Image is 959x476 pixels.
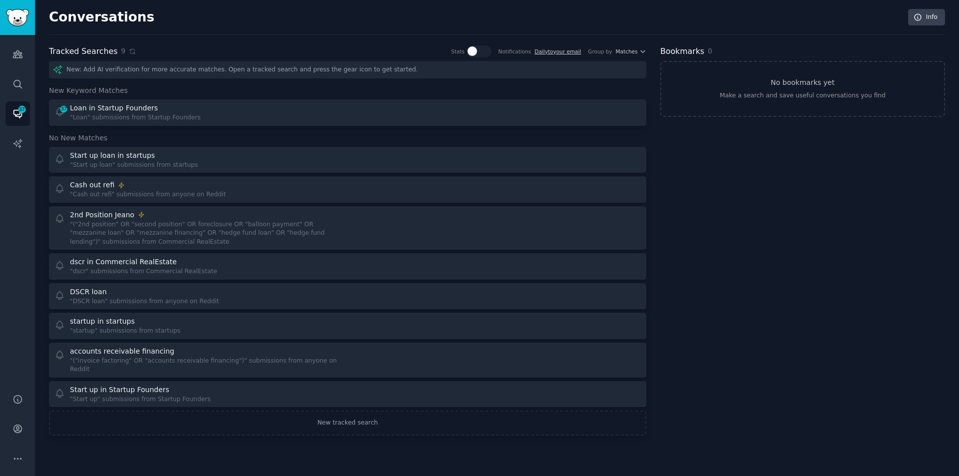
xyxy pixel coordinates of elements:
span: 37 [17,106,26,113]
div: "startup" submissions from startups [70,327,180,336]
div: 2nd Position Jeano [70,210,134,220]
a: Info [908,9,945,26]
a: Dailytoyour email [534,48,581,54]
div: accounts receivable financing [70,346,174,357]
div: "Start up loan" submissions from startups [70,161,198,170]
span: 0 [708,47,712,55]
a: dscr in Commercial RealEstate"dscr" submissions from Commercial RealEstate [49,253,646,280]
h2: Conversations [49,9,154,25]
img: GummySearch logo [6,9,29,26]
div: Make a search and save useful conversations you find [720,91,886,100]
a: 37Loan in Startup Founders"Loan" submissions from Startup Founders [49,99,646,126]
div: startup in startups [70,316,135,327]
div: DSCR loan [70,287,107,297]
div: "DSCR loan" submissions from anyone on Reddit [70,297,219,306]
a: Cash out refi"Cash out refi" submissions from anyone on Reddit [49,176,646,203]
div: "dscr" submissions from Commercial RealEstate [70,267,217,276]
span: No New Matches [49,133,107,143]
span: New Keyword Matches [49,85,128,96]
div: Group by [588,48,612,55]
div: Start up loan in startups [70,150,155,161]
div: dscr in Commercial RealEstate [70,257,177,267]
button: Matches [616,48,646,55]
div: Cash out refi [70,180,114,190]
a: Start up in Startup Founders"Start up" submissions from Startup Founders [49,381,646,408]
a: 2nd Position Jeano"("2nd position" OR "second position" OR foreclosure OR "balloon payment" OR "m... [49,206,646,250]
a: DSCR loan"DSCR loan" submissions from anyone on Reddit [49,283,646,310]
div: "("2nd position" OR "second position" OR foreclosure OR "balloon payment" OR "mezzanine loan" OR ... [70,220,341,247]
a: 37 [5,101,30,126]
div: "Cash out refi" submissions from anyone on Reddit [70,190,226,199]
span: Matches [616,48,638,55]
div: New: Add AI verification for more accurate matches. Open a tracked search and press the gear icon... [49,61,646,78]
a: No bookmarks yetMake a search and save useful conversations you find [660,61,945,117]
h3: No bookmarks yet [771,77,835,88]
a: startup in startups"startup" submissions from startups [49,313,646,339]
div: Stats [451,48,465,55]
div: "Start up" submissions from Startup Founders [70,395,211,404]
h2: Tracked Searches [49,45,117,58]
div: "Loan" submissions from Startup Founders [70,113,201,122]
h2: Bookmarks [660,45,704,58]
span: 9 [121,46,125,56]
div: "("invoice factoring" OR "accounts receivable financing")" submissions from anyone on Reddit [70,357,341,374]
div: Loan in Startup Founders [70,103,158,113]
div: Start up in Startup Founders [70,385,169,395]
a: New tracked search [49,411,646,436]
div: Notifications [498,48,531,55]
span: 37 [59,105,68,112]
a: Start up loan in startups"Start up loan" submissions from startups [49,147,646,173]
a: accounts receivable financing"("invoice factoring" OR "accounts receivable financing")" submissio... [49,343,646,378]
